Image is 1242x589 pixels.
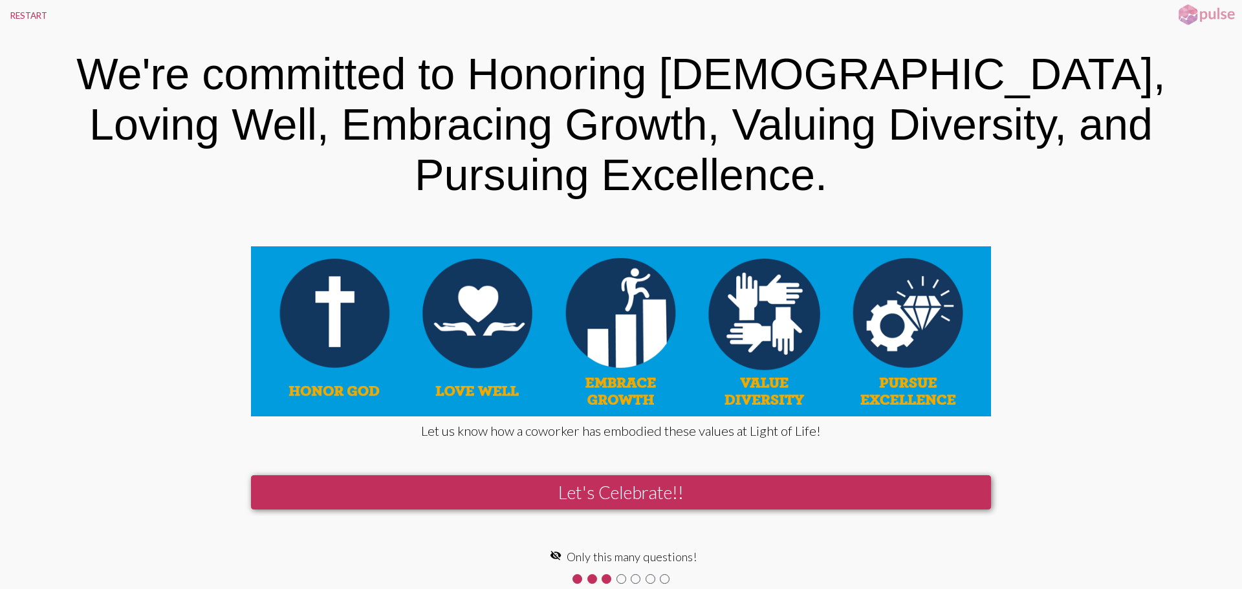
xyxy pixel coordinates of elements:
[17,48,1224,200] div: We're committed to Honoring [DEMOGRAPHIC_DATA], Loving Well, Embracing Growth, Valuing Diversity,...
[550,550,561,561] mat-icon: visibility_off
[251,423,991,438] div: Let us know how a coworker has embodied these values at Light of Life!
[1174,3,1239,27] img: pulsehorizontalsmall.png
[251,475,991,509] button: Let's Celebrate!!
[251,246,991,416] img: WuvoG7L.png
[567,550,697,564] span: Only this many questions!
